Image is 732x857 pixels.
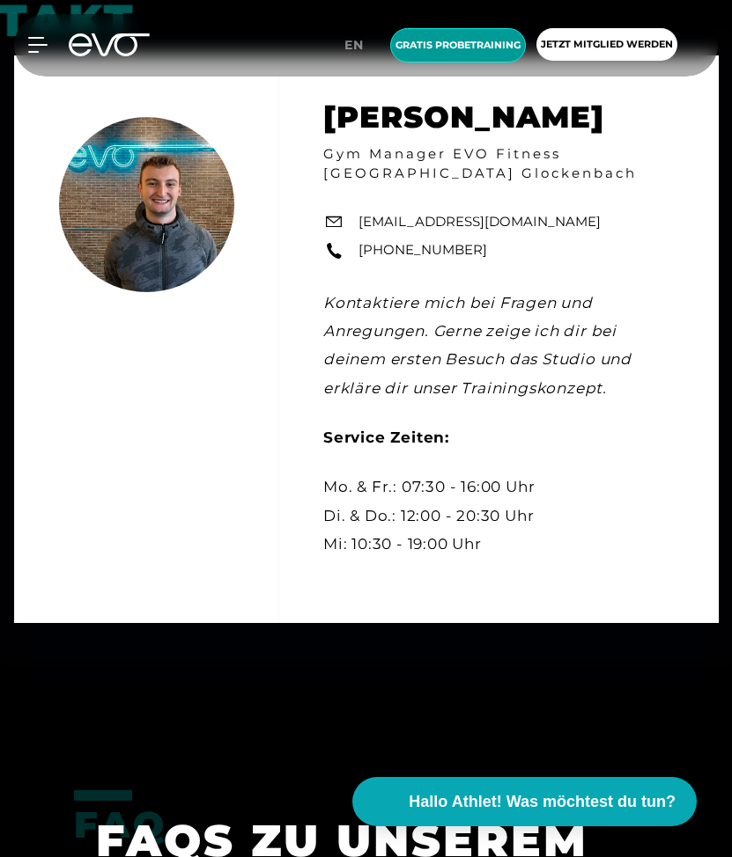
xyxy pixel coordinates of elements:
a: en [344,35,374,55]
a: [EMAIL_ADDRESS][DOMAIN_NAME] [359,212,601,232]
a: Gratis Probetraining [385,28,531,62]
span: en [344,37,364,53]
a: [PHONE_NUMBER] [359,241,487,261]
button: Hallo Athlet! Was möchtest du tun? [352,777,697,826]
span: Gratis Probetraining [396,38,521,53]
a: Jetzt Mitglied werden [531,28,683,62]
span: Jetzt Mitglied werden [541,37,673,52]
span: Hallo Athlet! Was möchtest du tun? [409,790,676,814]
